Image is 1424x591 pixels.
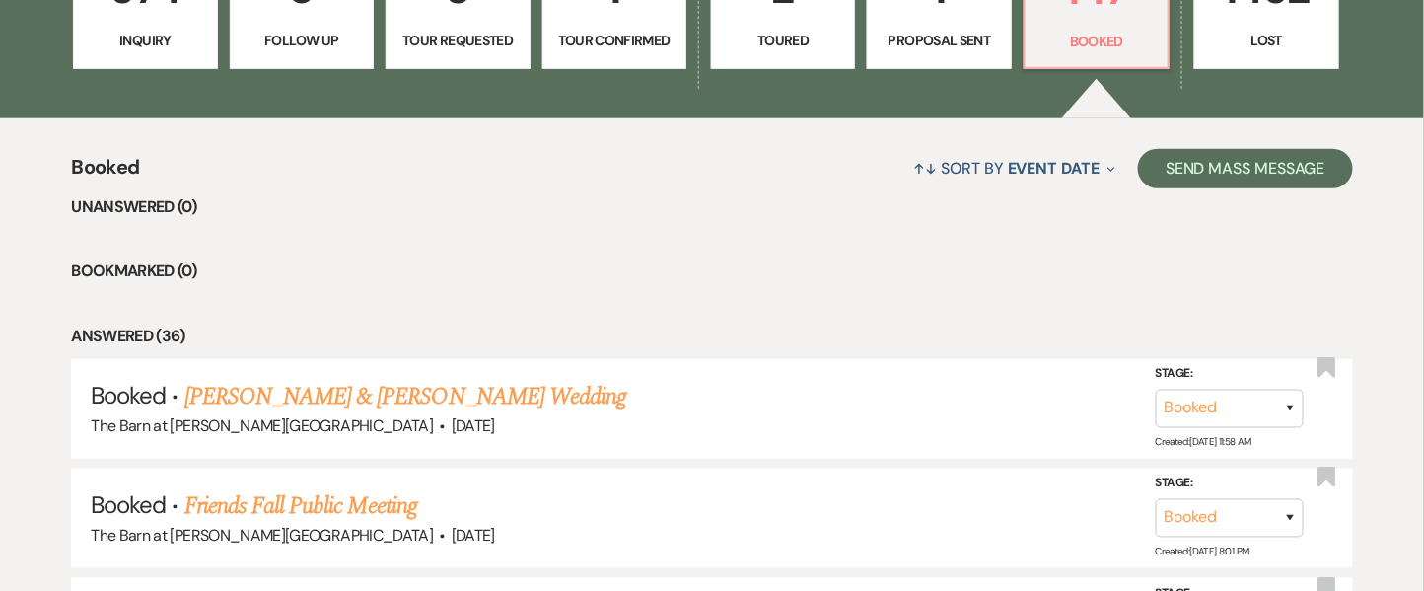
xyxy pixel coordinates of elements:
[91,380,166,410] span: Booked
[452,415,495,436] span: [DATE]
[71,259,1353,284] li: Bookmarked (0)
[1138,149,1353,188] button: Send Mass Message
[71,152,139,194] span: Booked
[86,30,204,51] p: Inquiry
[184,488,417,524] a: Friends Fall Public Meeting
[1207,30,1325,51] p: Lost
[914,158,938,179] span: ↑↓
[1156,546,1249,558] span: Created: [DATE] 8:01 PM
[91,415,433,436] span: The Barn at [PERSON_NAME][GEOGRAPHIC_DATA]
[906,142,1123,194] button: Sort By Event Date
[184,379,626,414] a: [PERSON_NAME] & [PERSON_NAME] Wedding
[1156,364,1304,386] label: Stage:
[452,525,495,546] span: [DATE]
[880,30,998,51] p: Proposal Sent
[71,324,1353,349] li: Answered (36)
[91,489,166,520] span: Booked
[1008,158,1100,179] span: Event Date
[724,30,842,51] p: Toured
[243,30,361,51] p: Follow Up
[555,30,674,51] p: Tour Confirmed
[398,30,517,51] p: Tour Requested
[1156,436,1251,449] span: Created: [DATE] 11:58 AM
[91,525,433,546] span: The Barn at [PERSON_NAME][GEOGRAPHIC_DATA]
[71,194,1353,220] li: Unanswered (0)
[1156,474,1304,495] label: Stage:
[1037,31,1156,52] p: Booked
